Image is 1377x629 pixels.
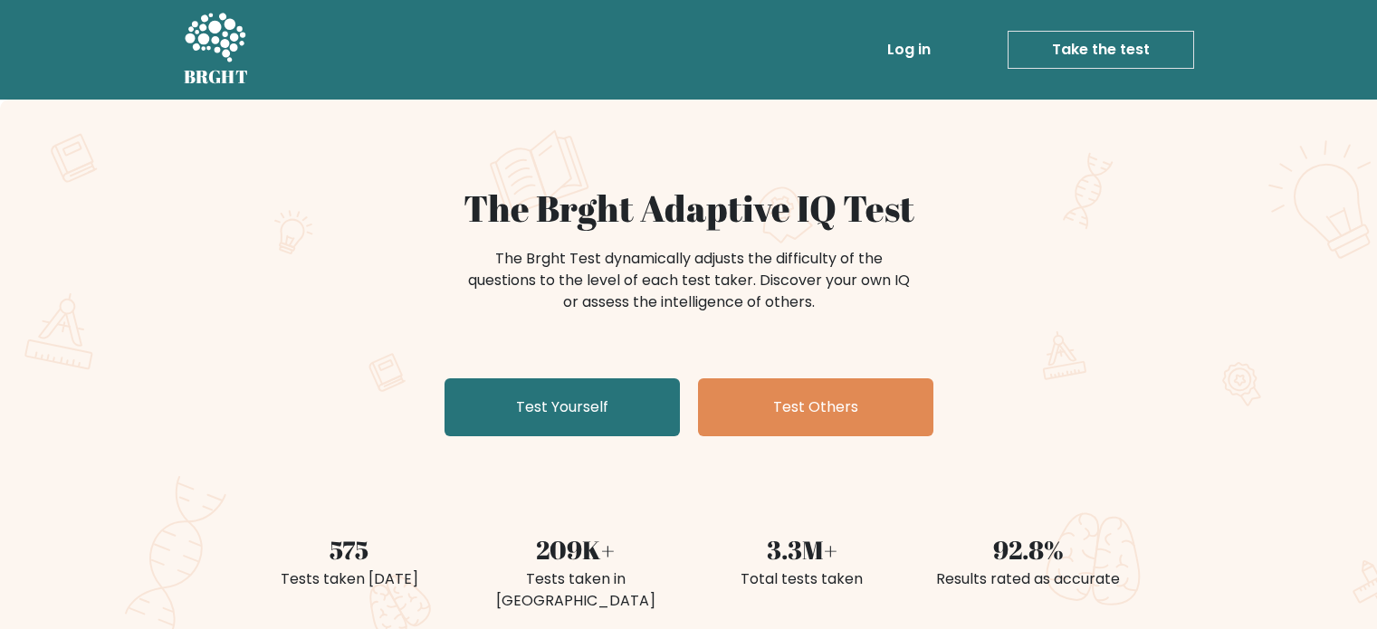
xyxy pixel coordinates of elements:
a: Test Others [698,378,933,436]
div: Total tests taken [700,568,904,590]
div: Tests taken in [GEOGRAPHIC_DATA] [473,568,678,612]
div: Results rated as accurate [926,568,1131,590]
div: 3.3M+ [700,530,904,568]
div: 209K+ [473,530,678,568]
h1: The Brght Adaptive IQ Test [247,186,1131,230]
a: Take the test [1008,31,1194,69]
a: Log in [880,32,938,68]
div: The Brght Test dynamically adjusts the difficulty of the questions to the level of each test take... [463,248,915,313]
a: BRGHT [184,7,249,92]
a: Test Yourself [445,378,680,436]
div: 92.8% [926,530,1131,568]
div: 575 [247,530,452,568]
h5: BRGHT [184,66,249,88]
div: Tests taken [DATE] [247,568,452,590]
